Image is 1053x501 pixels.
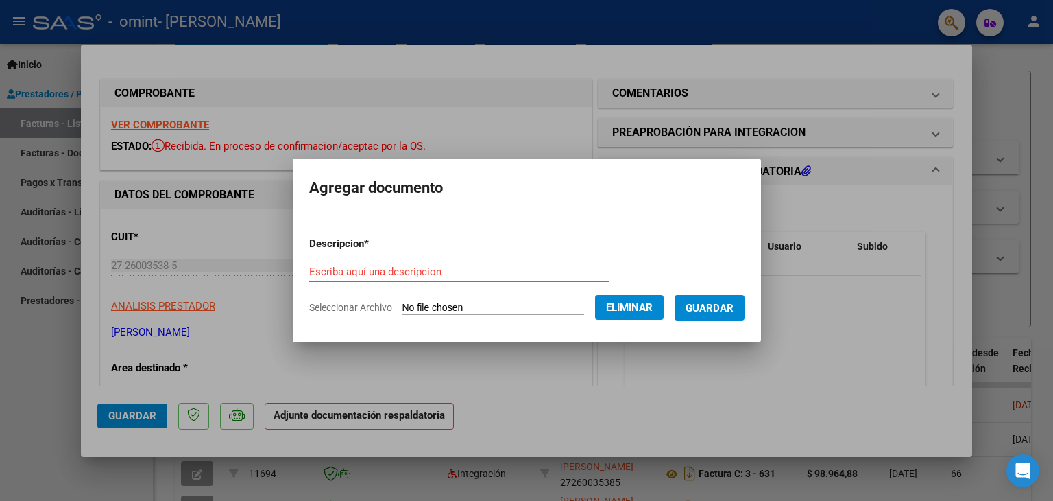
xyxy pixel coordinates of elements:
[595,295,664,320] button: Eliminar
[309,236,440,252] p: Descripcion
[606,301,653,314] span: Eliminar
[686,302,734,314] span: Guardar
[309,175,745,201] h2: Agregar documento
[309,302,392,313] span: Seleccionar Archivo
[675,295,745,321] button: Guardar
[1006,454,1039,487] div: Open Intercom Messenger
